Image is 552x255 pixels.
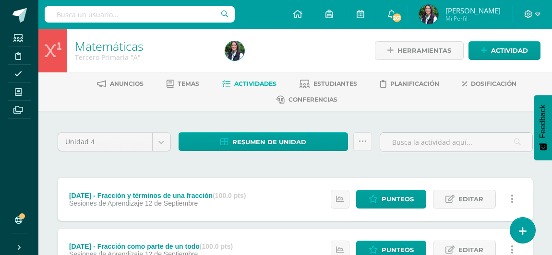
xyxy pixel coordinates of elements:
a: Herramientas [375,41,464,60]
span: Herramientas [397,42,451,59]
span: Unidad 4 [65,133,145,151]
div: Tercero Primaria 'A' [75,53,214,62]
strong: (100.0 pts) [200,243,233,250]
a: Dosificación [462,76,516,92]
img: 2c0c839dd314da7cbe4dae4a4a75361c.png [419,5,438,24]
button: Feedback - Mostrar encuesta [534,95,552,160]
input: Busca un usuario... [45,6,235,23]
div: [DATE] - Fracción y términos de una fracción [69,192,246,199]
a: Actividad [468,41,540,60]
a: Anuncios [97,76,144,92]
span: Sesiones de Aprendizaje [69,199,143,207]
span: Editar [458,190,483,208]
span: Dosificación [471,80,516,87]
a: Resumen de unidad [179,132,348,151]
span: Temas [178,80,199,87]
span: Resumen de unidad [232,133,306,151]
a: Unidad 4 [58,133,170,151]
a: Punteos [356,190,426,209]
strong: (100.0 pts) [213,192,246,199]
span: Planificación [390,80,439,87]
span: [PERSON_NAME] [445,6,501,15]
a: Conferencias [276,92,337,107]
a: Matemáticas [75,38,144,54]
span: Anuncios [110,80,144,87]
h1: Matemáticas [75,39,214,53]
span: Actividad [491,42,528,59]
input: Busca la actividad aquí... [380,133,532,151]
img: 2c0c839dd314da7cbe4dae4a4a75361c.png [225,41,244,60]
span: 261 [392,12,402,23]
span: Punteos [382,190,414,208]
span: Mi Perfil [445,14,501,23]
a: Temas [167,76,199,92]
span: Actividades [234,80,276,87]
span: 12 de Septiembre [145,199,198,207]
span: Feedback [539,104,547,138]
span: Conferencias [288,96,337,103]
a: Planificación [380,76,439,92]
a: Estudiantes [300,76,357,92]
div: [DATE] - Fracción como parte de un todo [69,243,233,250]
span: Estudiantes [313,80,357,87]
a: Actividades [222,76,276,92]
